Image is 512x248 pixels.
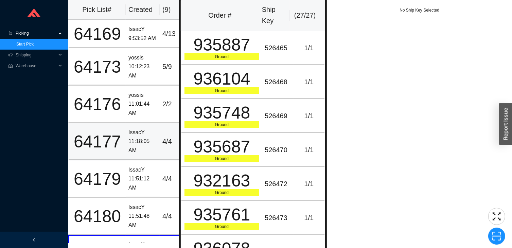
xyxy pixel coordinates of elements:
div: 2 / 2 [162,99,183,110]
div: 526469 [265,110,291,122]
div: 5 / 9 [162,61,183,72]
div: Ground [184,223,259,230]
div: Ground [184,155,259,162]
div: yossis [128,53,157,63]
div: yossis [128,91,157,100]
div: 64177 [72,133,123,150]
div: 1 / 1 [296,178,321,190]
div: 526470 [265,144,291,156]
div: 11:01:44 AM [128,100,157,118]
button: fullscreen [488,208,505,225]
div: 932163 [184,172,259,189]
div: 935887 [184,36,259,53]
div: 1 / 1 [296,42,321,54]
div: 64180 [72,208,123,225]
div: IssacY [128,128,157,137]
span: Picking [16,28,56,39]
span: fullscreen [489,211,505,222]
div: Ground [184,53,259,60]
div: 936104 [184,70,259,87]
div: 526473 [265,212,291,224]
div: 11:51:12 AM [128,174,157,192]
div: ( 27 / 27 ) [293,10,318,21]
div: 526472 [265,178,291,190]
div: 4 / 4 [162,211,183,222]
button: scan [488,228,505,245]
div: 4 / 4 [162,173,183,184]
div: 526465 [265,42,291,54]
div: 1 / 1 [296,212,321,224]
a: Start Pick [16,42,34,47]
div: 1 / 1 [296,144,321,156]
div: 4 / 4 [162,136,183,147]
div: 64179 [72,171,123,188]
div: ( 9 ) [162,4,184,15]
div: 64173 [72,58,123,75]
div: 1 / 1 [296,76,321,88]
div: Ground [184,121,259,128]
span: Shipping [16,50,56,60]
div: 11:51:48 AM [128,212,157,230]
div: 1 / 1 [296,110,321,122]
div: IssacY [128,165,157,175]
div: 11:18:05 AM [128,137,157,155]
div: No Ship Key Selected [327,7,512,14]
div: 64176 [72,96,123,113]
div: IssacY [128,203,157,212]
span: left [32,238,36,242]
div: 64169 [72,25,123,42]
span: scan [489,231,505,241]
div: IssacY [128,25,157,34]
div: 935761 [184,206,259,223]
div: 9:53:52 AM [128,34,157,43]
span: Warehouse [16,60,56,71]
div: Ground [184,189,259,196]
div: 10:12:23 AM [128,62,157,80]
div: 935748 [184,104,259,121]
div: 935687 [184,138,259,155]
div: 4 / 13 [162,28,183,39]
div: Ground [184,87,259,94]
div: 526468 [265,76,291,88]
